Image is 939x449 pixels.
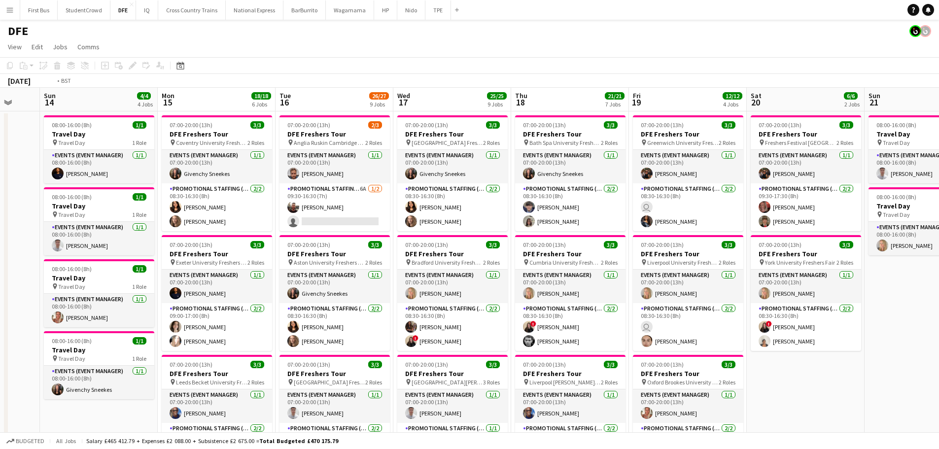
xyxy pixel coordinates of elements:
[58,0,110,20] button: StudentCrowd
[158,0,226,20] button: Cross Country Trains
[425,0,451,20] button: TPE
[110,0,136,20] button: DFE
[20,0,58,20] button: First Bus
[4,40,26,53] a: View
[136,0,158,20] button: IQ
[8,24,28,38] h1: DFE
[49,40,71,53] a: Jobs
[53,42,68,51] span: Jobs
[226,0,283,20] button: National Express
[61,77,71,84] div: BST
[397,0,425,20] button: Nido
[32,42,43,51] span: Edit
[8,42,22,51] span: View
[259,437,338,445] span: Total Budgeted £470 175.79
[73,40,104,53] a: Comms
[5,436,46,447] button: Budgeted
[28,40,47,53] a: Edit
[909,25,921,37] app-user-avatar: Tim Bodenham
[326,0,374,20] button: Wagamama
[16,438,44,445] span: Budgeted
[54,437,78,445] span: All jobs
[283,0,326,20] button: BarBurrito
[374,0,397,20] button: HP
[86,437,338,445] div: Salary £465 412.79 + Expenses £2 088.00 + Subsistence £2 675.00 =
[8,76,31,86] div: [DATE]
[77,42,100,51] span: Comms
[919,25,931,37] app-user-avatar: Tim Bodenham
